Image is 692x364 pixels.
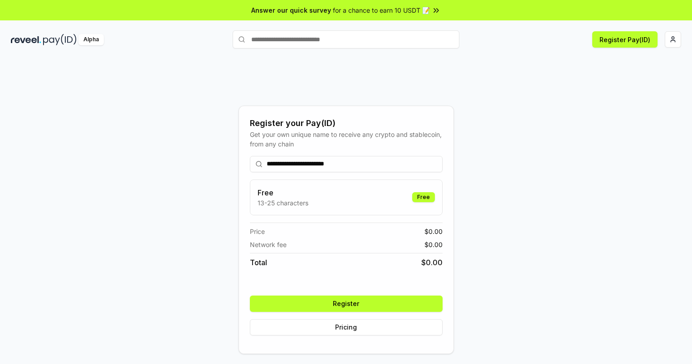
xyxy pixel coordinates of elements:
[43,34,77,45] img: pay_id
[424,240,443,249] span: $ 0.00
[250,240,287,249] span: Network fee
[250,130,443,149] div: Get your own unique name to receive any crypto and stablecoin, from any chain
[258,198,308,208] p: 13-25 characters
[251,5,331,15] span: Answer our quick survey
[78,34,104,45] div: Alpha
[421,257,443,268] span: $ 0.00
[250,117,443,130] div: Register your Pay(ID)
[424,227,443,236] span: $ 0.00
[250,227,265,236] span: Price
[250,296,443,312] button: Register
[250,319,443,335] button: Pricing
[333,5,430,15] span: for a chance to earn 10 USDT 📝
[412,192,435,202] div: Free
[258,187,308,198] h3: Free
[250,257,267,268] span: Total
[11,34,41,45] img: reveel_dark
[592,31,658,48] button: Register Pay(ID)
